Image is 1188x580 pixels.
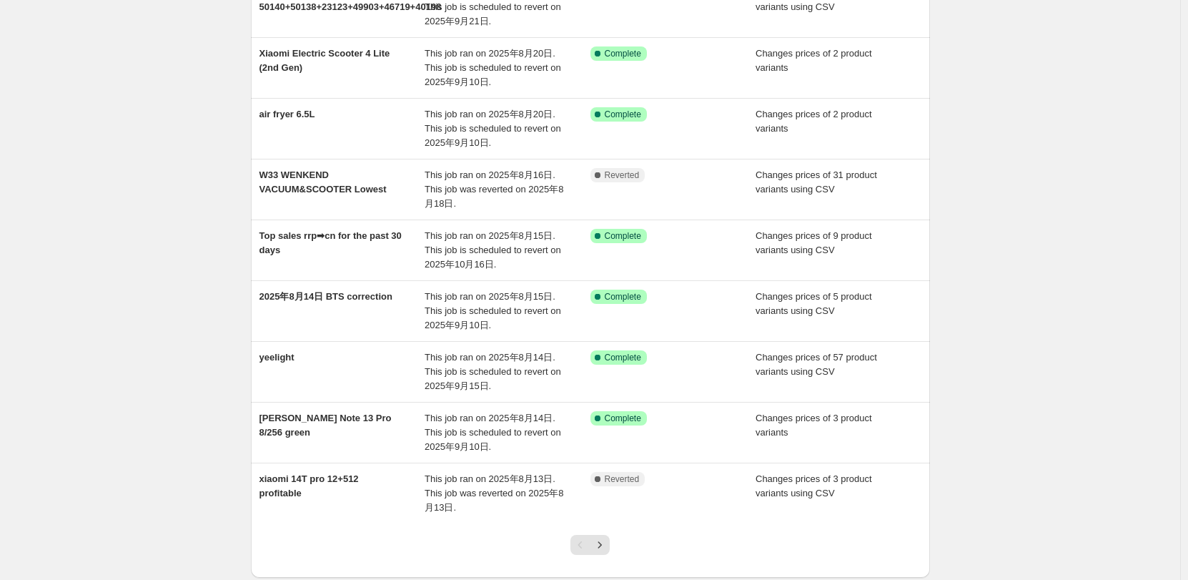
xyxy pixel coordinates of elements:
[259,413,392,438] span: [PERSON_NAME] Note 13 Pro 8/256 green
[259,109,315,119] span: air fryer 6.5L
[259,230,402,255] span: Top sales rrp➡cn for the past 30 days
[425,352,561,391] span: This job ran on 2025年8月14日. This job is scheduled to revert on 2025年9月15日.
[756,230,872,255] span: Changes prices of 9 product variants using CSV
[425,413,561,452] span: This job ran on 2025年8月14日. This job is scheduled to revert on 2025年9月10日.
[425,109,561,148] span: This job ran on 2025年8月20日. This job is scheduled to revert on 2025年9月10日.
[570,535,610,555] nav: Pagination
[605,291,641,303] span: Complete
[756,48,872,73] span: Changes prices of 2 product variants
[756,109,872,134] span: Changes prices of 2 product variants
[425,230,561,270] span: This job ran on 2025年8月15日. This job is scheduled to revert on 2025年10月16日.
[259,291,392,302] span: 2025年8月14日 BTS correction
[605,109,641,120] span: Complete
[259,48,390,73] span: Xiaomi Electric Scooter 4 Lite (2nd Gen)
[756,413,872,438] span: Changes prices of 3 product variants
[425,169,563,209] span: This job ran on 2025年8月16日. This job was reverted on 2025年8月18日.
[756,352,877,377] span: Changes prices of 57 product variants using CSV
[605,230,641,242] span: Complete
[756,169,877,195] span: Changes prices of 31 product variants using CSV
[605,473,640,485] span: Reverted
[605,413,641,424] span: Complete
[756,291,872,316] span: Changes prices of 5 product variants using CSV
[605,352,641,363] span: Complete
[425,473,563,513] span: This job ran on 2025年8月13日. This job was reverted on 2025年8月13日.
[425,291,561,330] span: This job ran on 2025年8月15日. This job is scheduled to revert on 2025年9月10日.
[605,169,640,181] span: Reverted
[590,535,610,555] button: Next
[425,48,561,87] span: This job ran on 2025年8月20日. This job is scheduled to revert on 2025年9月10日.
[605,48,641,59] span: Complete
[259,169,387,195] span: W33 WENKEND VACUUM&SCOOTER Lowest
[259,352,294,363] span: yeelight
[259,473,359,498] span: xiaomi 14T pro 12+512 profitable
[756,473,872,498] span: Changes prices of 3 product variants using CSV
